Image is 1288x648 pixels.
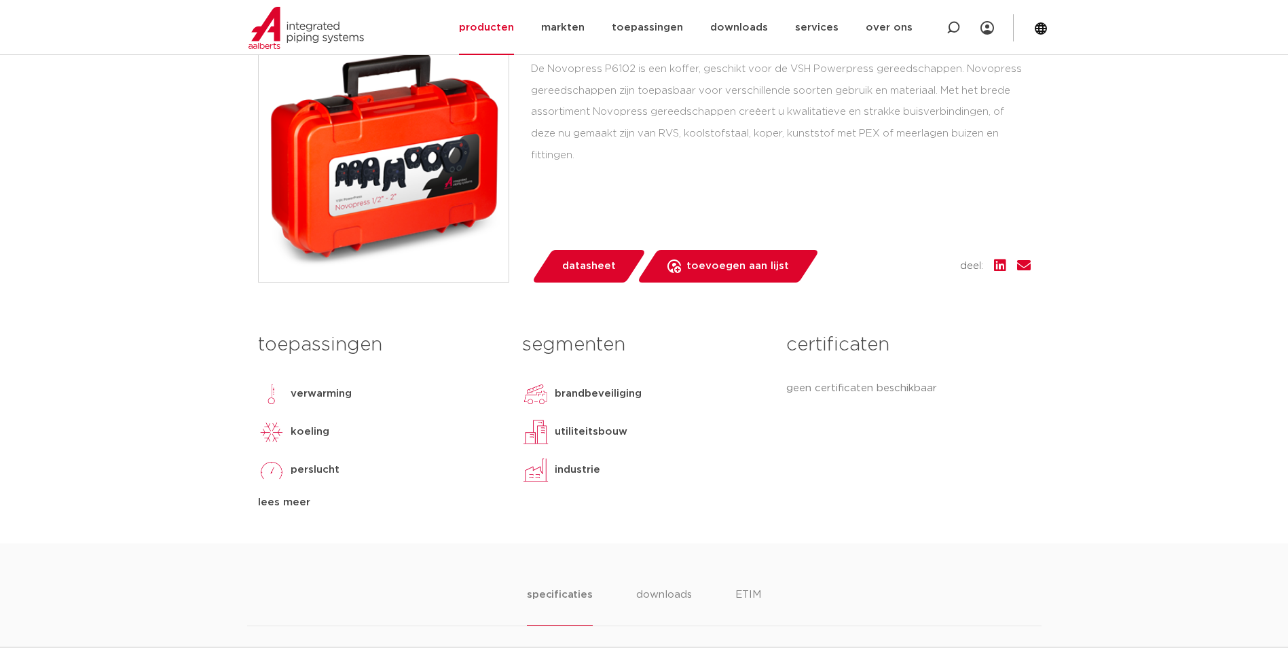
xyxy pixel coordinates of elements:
img: perslucht [258,456,285,484]
h3: segmenten [522,331,766,359]
p: industrie [555,462,600,478]
div: lees meer [258,494,502,511]
div: De Novopress P6102 is een koffer, geschikt voor de VSH Powerpress gereedschappen. Novopress geree... [531,58,1031,166]
li: specificaties [527,587,592,626]
h3: toepassingen [258,331,502,359]
img: utiliteitsbouw [522,418,549,446]
a: datasheet [531,250,646,283]
span: datasheet [562,255,616,277]
img: verwarming [258,380,285,408]
li: downloads [636,587,692,626]
p: geen certificaten beschikbaar [786,380,1030,397]
p: brandbeveiliging [555,386,642,402]
span: deel: [960,258,983,274]
p: koeling [291,424,329,440]
span: toevoegen aan lijst [686,255,789,277]
p: perslucht [291,462,339,478]
h3: certificaten [786,331,1030,359]
img: koeling [258,418,285,446]
img: Product Image for Novopress koffer bekken+kettingen DW 1/2"-2" [259,32,509,282]
p: verwarming [291,386,352,402]
img: industrie [522,456,549,484]
p: utiliteitsbouw [555,424,627,440]
img: brandbeveiliging [522,380,549,408]
li: ETIM [735,587,761,626]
